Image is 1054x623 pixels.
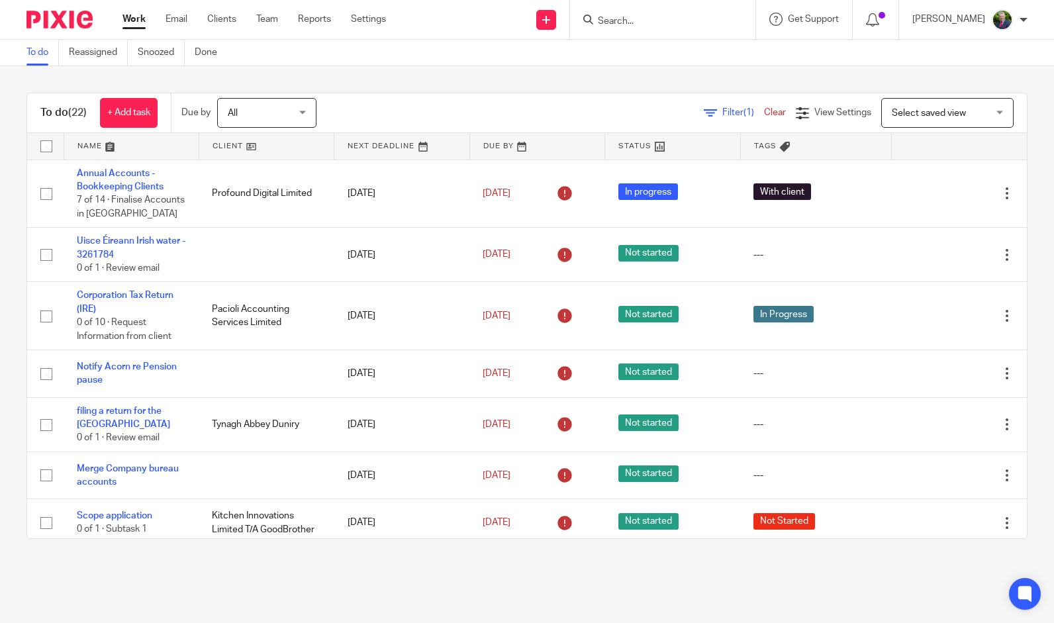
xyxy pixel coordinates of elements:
[753,306,814,322] span: In Progress
[483,518,510,527] span: [DATE]
[334,499,469,546] td: [DATE]
[77,525,147,534] span: 0 of 1 · Subtask 1
[483,369,510,378] span: [DATE]
[77,434,160,443] span: 0 of 1 · Review email
[483,471,510,480] span: [DATE]
[166,13,187,26] a: Email
[199,160,334,228] td: Profound Digital Limited
[26,11,93,28] img: Pixie
[100,98,158,128] a: + Add task
[334,452,469,499] td: [DATE]
[788,15,839,24] span: Get Support
[483,311,510,320] span: [DATE]
[618,465,679,482] span: Not started
[256,13,278,26] a: Team
[77,407,170,429] a: filing a return for the [GEOGRAPHIC_DATA]
[753,248,878,262] div: ---
[483,420,510,429] span: [DATE]
[351,13,386,26] a: Settings
[199,397,334,452] td: Tynagh Abbey Duniry
[77,511,152,520] a: Scope application
[77,169,164,191] a: Annual Accounts - Bookkeeping Clients
[618,414,679,431] span: Not started
[892,109,966,118] span: Select saved view
[597,16,716,28] input: Search
[228,109,238,118] span: All
[77,318,171,341] span: 0 of 10 · Request Information from client
[334,160,469,228] td: [DATE]
[77,291,173,313] a: Corporation Tax Return (IRE)
[722,108,764,117] span: Filter
[618,183,678,200] span: In progress
[754,142,777,150] span: Tags
[77,236,185,259] a: Uisce Éireann Irish water - 3261784
[77,464,179,487] a: Merge Company bureau accounts
[207,13,236,26] a: Clients
[483,250,510,260] span: [DATE]
[122,13,146,26] a: Work
[912,13,985,26] p: [PERSON_NAME]
[334,397,469,452] td: [DATE]
[68,107,87,118] span: (22)
[618,513,679,530] span: Not started
[199,499,334,546] td: Kitchen Innovations Limited T/A GoodBrother
[77,264,160,273] span: 0 of 1 · Review email
[753,418,878,431] div: ---
[298,13,331,26] a: Reports
[992,9,1013,30] img: download.png
[77,362,177,385] a: Notify Acorn re Pension pause
[618,245,679,262] span: Not started
[334,228,469,282] td: [DATE]
[40,106,87,120] h1: To do
[753,469,878,482] div: ---
[814,108,871,117] span: View Settings
[753,367,878,380] div: ---
[618,363,679,380] span: Not started
[334,350,469,397] td: [DATE]
[138,40,185,66] a: Snoozed
[618,306,679,322] span: Not started
[181,106,211,119] p: Due by
[334,282,469,350] td: [DATE]
[753,513,815,530] span: Not Started
[195,40,227,66] a: Done
[199,282,334,350] td: Pacioli Accounting Services Limited
[26,40,59,66] a: To do
[77,195,185,218] span: 7 of 14 · Finalise Accounts in [GEOGRAPHIC_DATA]
[69,40,128,66] a: Reassigned
[753,183,811,200] span: With client
[483,189,510,198] span: [DATE]
[743,108,754,117] span: (1)
[764,108,786,117] a: Clear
